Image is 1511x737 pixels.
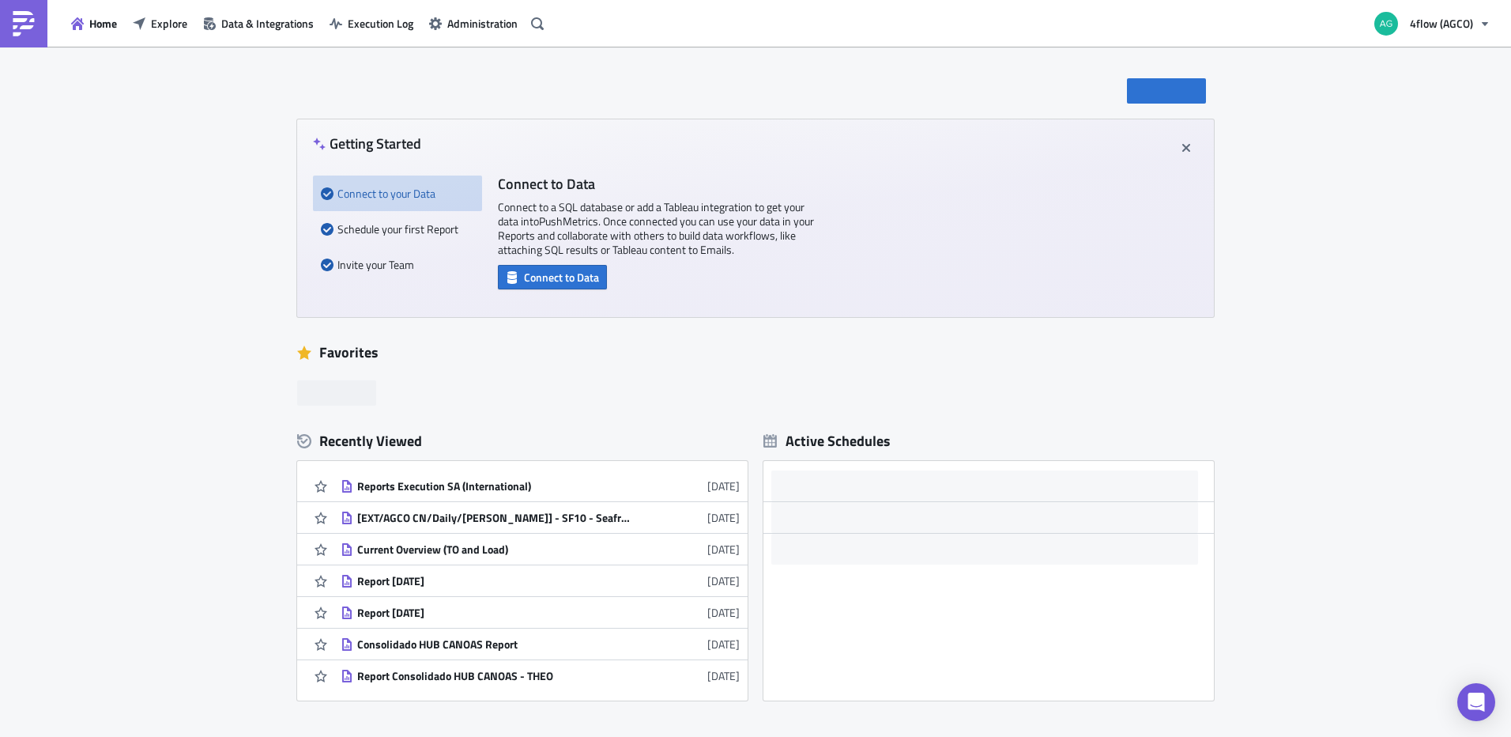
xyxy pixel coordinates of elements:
time: 2025-08-13T19:47:33Z [707,541,740,557]
a: Current Overview (TO and Load)[DATE] [341,534,740,565]
span: Explore [151,15,187,32]
time: 2025-08-13T13:54:35Z [707,604,740,621]
p: Connect to a SQL database or add a Tableau integration to get your data into PushMetrics . Once c... [498,200,814,257]
div: [EXT/AGCO CN/Daily/[PERSON_NAME]] - SF10 - Seafreight Article Tracking Report [357,511,634,525]
a: Report [DATE][DATE] [341,565,740,596]
a: Consolidado HUB CANOAS Report[DATE] [341,629,740,660]
button: 4flow (AGCO) [1365,6,1499,41]
div: Recently Viewed [297,429,748,453]
button: Data & Integrations [195,11,322,36]
div: Reports Execution SA (International) [357,479,634,493]
img: Avatar [1373,10,1400,37]
div: Active Schedules [763,432,891,450]
span: Administration [447,15,518,32]
div: Connect to your Data [321,176,474,211]
button: Home [63,11,125,36]
time: 2025-08-12T11:31:37Z [707,667,740,684]
div: Report [DATE] [357,606,634,620]
time: 2025-08-12T17:58:36Z [707,636,740,652]
div: Schedule your first Report [321,211,474,247]
span: 4flow (AGCO) [1410,15,1473,32]
button: Administration [421,11,526,36]
button: Connect to Data [498,265,607,289]
div: Open Intercom Messenger [1457,683,1495,721]
span: Home [89,15,117,32]
button: Explore [125,11,195,36]
h4: Getting Started [313,135,421,152]
div: Invite your Team [321,247,474,282]
div: Consolidado HUB CANOAS Report [357,637,634,652]
time: 2025-08-19T16:27:04Z [707,478,740,494]
h4: Connect to Data [498,176,814,192]
div: Report [DATE] [357,574,634,588]
time: 2025-08-18T05:50:48Z [707,509,740,526]
time: 2025-08-13T14:49:17Z [707,573,740,589]
a: Report [DATE][DATE] [341,597,740,628]
div: Current Overview (TO and Load) [357,542,634,557]
span: Connect to Data [524,269,599,285]
a: Report Consolidado HUB CANOAS - THEO[DATE] [341,660,740,691]
img: PushMetrics [11,11,36,36]
div: Report Consolidado HUB CANOAS - THEO [357,669,634,683]
span: Execution Log [348,15,413,32]
a: [EXT/AGCO CN/Daily/[PERSON_NAME]] - SF10 - Seafreight Article Tracking Report[DATE] [341,502,740,533]
span: Data & Integrations [221,15,314,32]
div: Favorites [297,341,1214,365]
a: Connect to Data [498,267,607,284]
button: Execution Log [322,11,421,36]
a: Reports Execution SA (International)[DATE] [341,471,740,501]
